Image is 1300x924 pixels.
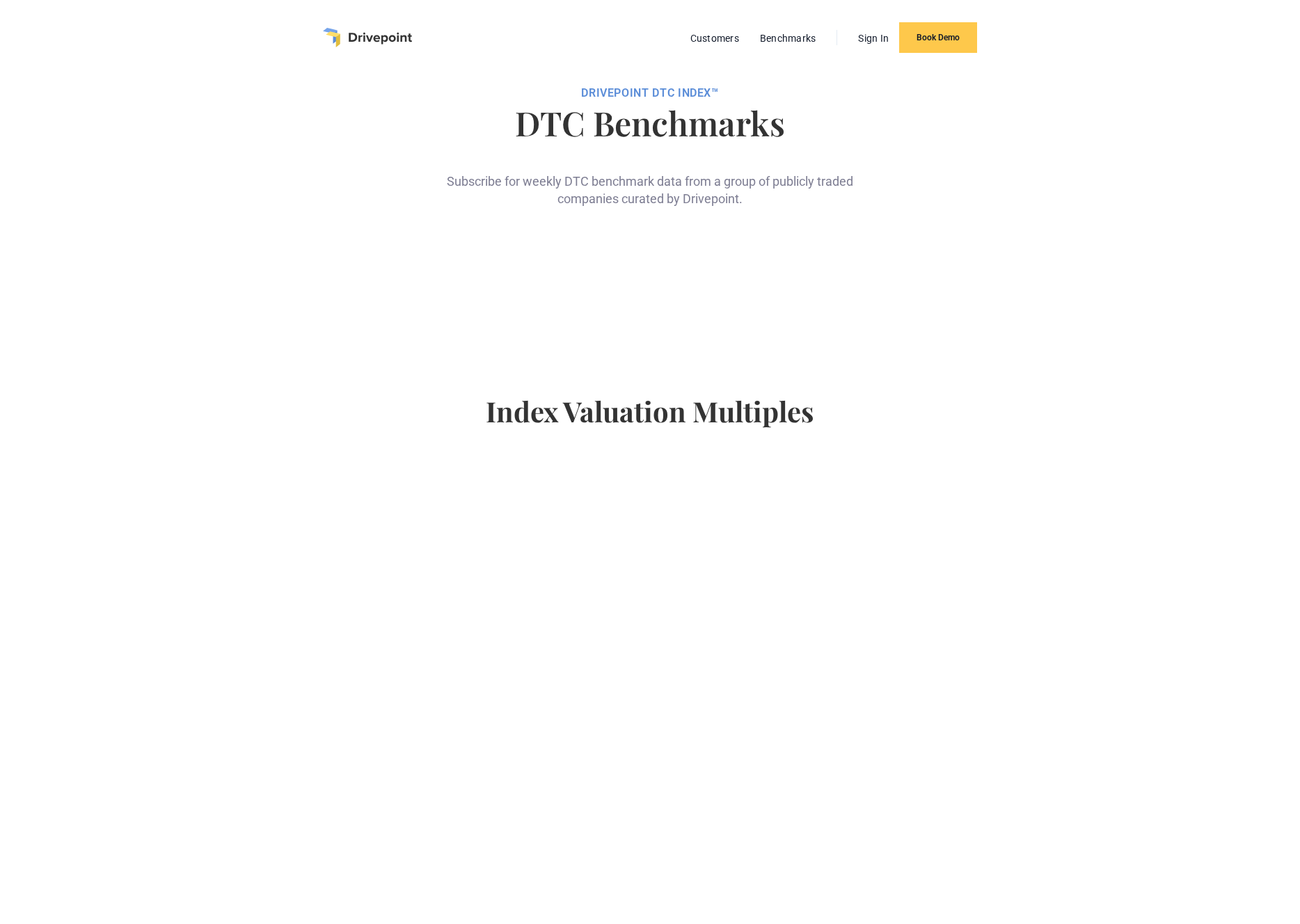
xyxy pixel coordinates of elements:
h1: DTC Benchmarks [277,106,1024,139]
a: home [323,28,412,47]
div: Subscribe for weekly DTC benchmark data from a group of publicly traded companies curated by Driv... [441,150,859,207]
a: Customers [683,29,746,47]
a: Benchmarks [753,29,823,47]
a: Book Demo [899,22,977,53]
h4: Index Valuation Multiples [277,395,1024,450]
a: Sign In [851,29,896,47]
iframe: Form 0 [463,230,837,339]
div: DRIVEPOiNT DTC Index™ [277,86,1024,100]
